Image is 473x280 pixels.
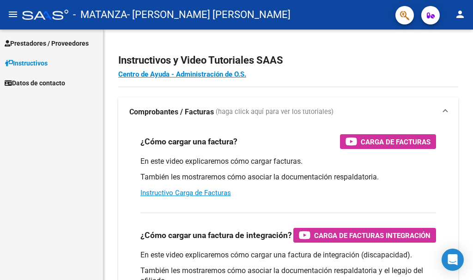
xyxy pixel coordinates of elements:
mat-expansion-panel-header: Comprobantes / Facturas (haga click aquí para ver los tutoriales) [118,97,458,127]
span: - MATANZA [73,5,127,25]
h3: ¿Cómo cargar una factura de integración? [140,229,292,242]
a: Centro de Ayuda - Administración de O.S. [118,70,246,78]
mat-icon: person [455,9,466,20]
p: En este video explicaremos cómo cargar facturas. [140,156,436,167]
p: En este video explicaremos cómo cargar una factura de integración (discapacidad). [140,250,436,260]
a: Instructivo Carga de Facturas [140,189,231,197]
button: Carga de Facturas [340,134,436,149]
mat-icon: menu [7,9,18,20]
span: Datos de contacto [5,78,65,88]
h2: Instructivos y Video Tutoriales SAAS [118,52,458,69]
h3: ¿Cómo cargar una factura? [140,135,237,148]
span: Instructivos [5,58,48,68]
button: Carga de Facturas Integración [293,228,436,243]
span: Carga de Facturas Integración [314,230,431,241]
p: También les mostraremos cómo asociar la documentación respaldatoria. [140,172,436,182]
span: Prestadores / Proveedores [5,38,89,48]
strong: Comprobantes / Facturas [129,107,214,117]
span: Carga de Facturas [361,136,431,148]
span: (haga click aquí para ver los tutoriales) [216,107,334,117]
div: Open Intercom Messenger [442,249,464,271]
span: - [PERSON_NAME] [PERSON_NAME] [127,5,291,25]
